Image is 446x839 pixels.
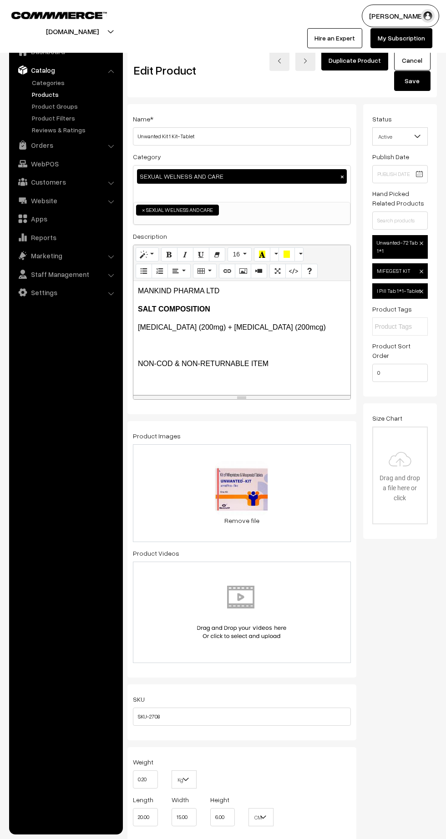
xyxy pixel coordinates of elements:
a: Apps [11,211,120,227]
span: Unwanted-72 Tab 1*1 [372,235,428,259]
label: Product Sort Order [372,341,428,360]
span: Kg [172,770,197,789]
label: Hand Picked Related Products [372,189,428,208]
label: Product Videos [133,548,179,558]
a: Product Groups [30,101,120,111]
span: CM [248,808,274,826]
img: close [420,241,423,245]
a: Marketing [11,247,120,264]
a: Hire an Expert [307,28,362,48]
input: SKU [133,708,351,726]
img: right-arrow.png [303,58,308,64]
span: MIFEGEST KIT [372,263,428,279]
a: Categories [30,78,120,87]
button: [DOMAIN_NAME] [14,20,131,43]
a: Website [11,192,120,209]
span: CM [249,809,273,825]
a: Reports [11,229,120,246]
input: Enter Number [372,364,428,382]
a: Customers [11,174,120,190]
label: SKU [133,694,145,704]
span: I Pill Tab 1*1-Tablet [372,283,428,299]
img: close [420,270,423,273]
span: Active [372,127,428,146]
label: Width [172,795,189,804]
h2: Edit Product [134,63,249,77]
input: Name [133,127,351,146]
img: user [421,9,435,23]
input: Search products [372,211,428,230]
p: MANKIND PHARMA LTD [138,286,346,296]
a: Cancel [394,50,431,70]
span: Kg [172,772,196,788]
button: × [338,172,346,181]
button: 16 [228,247,252,262]
a: Catalog [11,62,120,78]
div: resize [133,395,350,399]
img: left-arrow.png [277,58,282,64]
a: Reviews & Ratings [30,125,120,135]
p: [MEDICAL_DATA] (200mg) + [MEDICAL_DATA] (200mcg) [138,322,346,333]
a: Products [30,90,120,99]
button: Save [394,71,431,91]
input: Weight [133,770,158,789]
label: Length [133,795,153,804]
a: Product Filters [30,113,120,123]
label: Size Chart [372,413,402,423]
p: NON-COD & NON-RETURNABLE ITEM [138,358,346,369]
span: Active [373,129,428,145]
a: COMMMERCE [11,9,91,20]
label: Name [133,114,153,124]
span: 16 [233,251,240,258]
label: Weight [133,757,153,767]
label: Status [372,114,392,124]
label: Product Images [133,431,181,441]
label: Product Tags [372,304,412,314]
a: Remove file [214,516,269,525]
a: Duplicate Product [321,50,388,70]
a: Staff Management [11,266,120,282]
a: WebPOS [11,156,120,172]
label: Publish Date [372,152,409,161]
input: Publish Date [372,165,428,183]
a: My Subscription [370,28,432,48]
img: close [420,290,423,293]
label: Description [133,231,167,241]
label: Height [210,795,229,804]
img: COMMMERCE [11,12,107,19]
b: SALT COMPOSITION [138,305,210,313]
a: Orders [11,137,120,153]
div: SEXUAL WELNESS AND CARE [137,169,347,184]
a: Settings [11,284,120,301]
button: [PERSON_NAME] [362,5,439,27]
